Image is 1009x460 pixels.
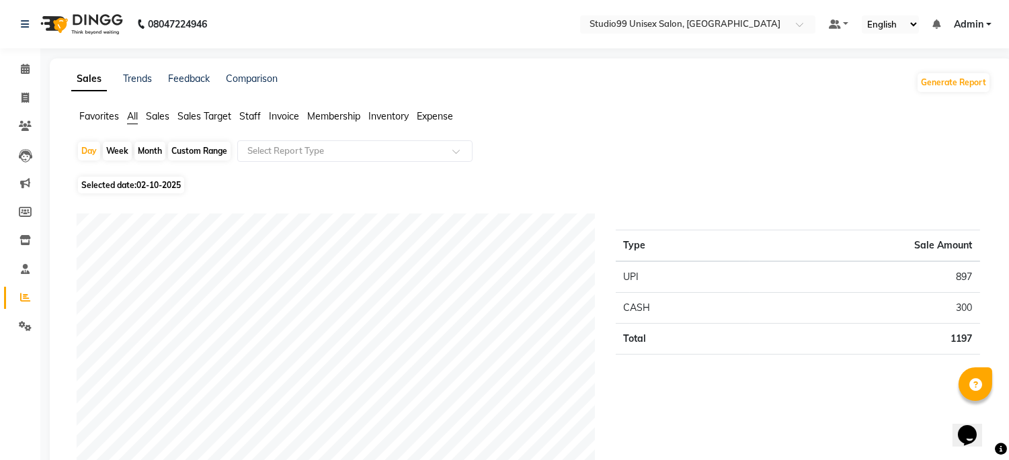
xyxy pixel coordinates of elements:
[123,73,152,85] a: Trends
[34,5,126,43] img: logo
[616,230,750,262] th: Type
[269,110,299,122] span: Invoice
[239,110,261,122] span: Staff
[616,293,750,324] td: CASH
[168,142,231,160] div: Custom Range
[78,142,100,160] div: Day
[750,324,980,355] td: 1197
[78,177,184,193] span: Selected date:
[134,142,165,160] div: Month
[177,110,231,122] span: Sales Target
[616,324,750,355] td: Total
[954,17,983,32] span: Admin
[918,73,990,92] button: Generate Report
[417,110,453,122] span: Expense
[750,293,980,324] td: 300
[148,5,207,43] b: 08047224946
[368,110,409,122] span: Inventory
[616,261,750,293] td: UPI
[750,261,980,293] td: 897
[953,406,996,447] iframe: chat widget
[307,110,360,122] span: Membership
[127,110,138,122] span: All
[226,73,278,85] a: Comparison
[750,230,980,262] th: Sale Amount
[71,67,107,91] a: Sales
[136,180,181,190] span: 02-10-2025
[146,110,169,122] span: Sales
[79,110,119,122] span: Favorites
[168,73,210,85] a: Feedback
[103,142,132,160] div: Week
